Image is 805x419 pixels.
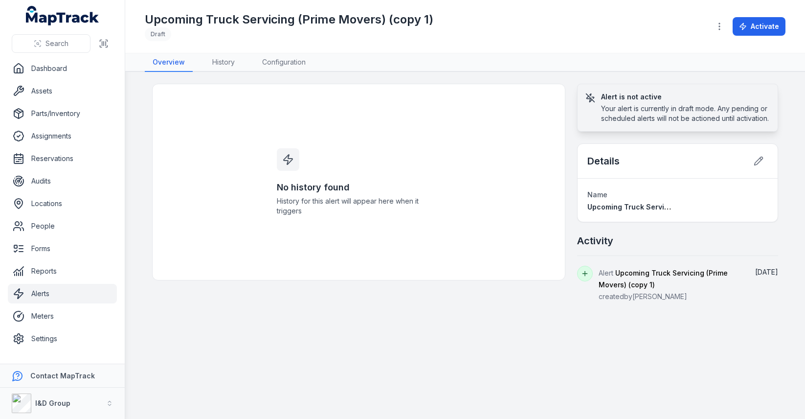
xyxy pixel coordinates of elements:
[755,268,778,276] time: 06/10/2025, 7:49:42 am
[755,268,778,276] span: [DATE]
[8,149,117,168] a: Reservations
[145,27,171,41] div: Draft
[8,216,117,236] a: People
[587,190,607,199] span: Name
[277,181,441,194] h3: No history found
[145,53,193,72] a: Overview
[8,194,117,213] a: Locations
[30,372,95,380] strong: Contact MapTrack
[8,284,117,303] a: Alerts
[145,12,433,27] h1: Upcoming Truck Servicing (Prime Movers) (copy 1)
[8,126,117,146] a: Assignments
[8,261,117,281] a: Reports
[8,59,117,78] a: Dashboard
[8,329,117,349] a: Settings
[35,399,70,407] strong: I&D Group
[277,196,441,216] span: History for this alert will appear here when it triggers
[601,92,770,102] h3: Alert is not active
[26,6,99,25] a: MapTrack
[601,104,770,123] div: Your alert is currently in draft mode. Any pending or scheduled alerts will not be actioned until...
[45,39,68,48] span: Search
[577,234,613,248] h2: Activity
[204,53,243,72] a: History
[599,269,728,289] span: Upcoming Truck Servicing (Prime Movers) (copy 1)
[587,203,762,211] span: Upcoming Truck Servicing (Prime Movers) (copy 1)
[8,306,117,326] a: Meters
[8,81,117,101] a: Assets
[8,104,117,123] a: Parts/Inventory
[733,17,785,36] button: Activate
[12,34,90,53] button: Search
[587,154,620,168] h2: Details
[8,171,117,191] a: Audits
[8,239,117,258] a: Forms
[254,53,313,72] a: Configuration
[599,269,728,301] span: Alert created by [PERSON_NAME]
